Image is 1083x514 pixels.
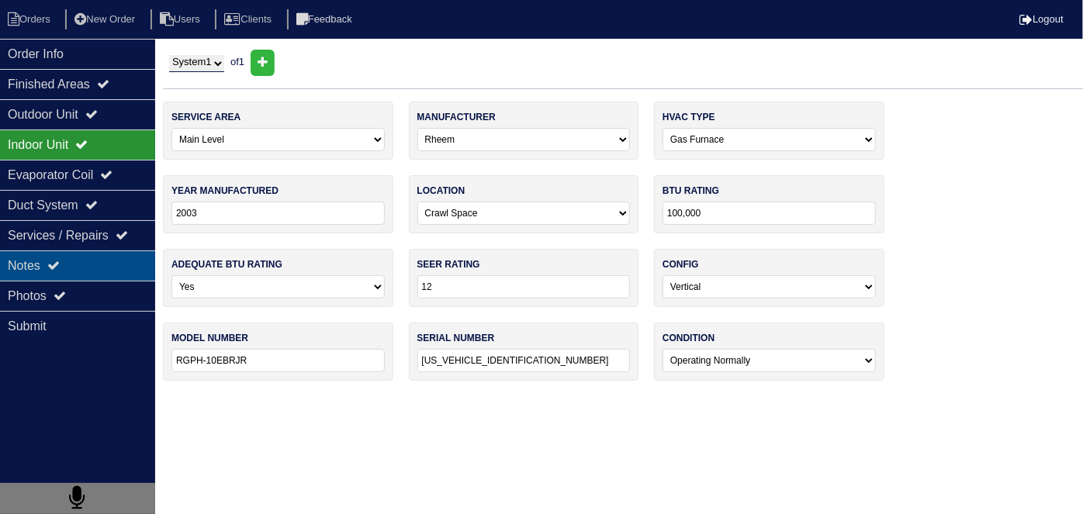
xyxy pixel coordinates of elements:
div: of 1 [163,50,1083,76]
label: year manufactured [171,184,279,198]
li: Users [151,9,213,30]
label: serial number [417,331,495,345]
label: hvac type [663,110,715,124]
li: Clients [215,9,284,30]
label: config [663,257,699,271]
label: adequate btu rating [171,257,282,271]
li: New Order [65,9,147,30]
label: location [417,184,465,198]
label: seer rating [417,257,480,271]
label: model number [171,331,248,345]
a: Users [151,13,213,25]
label: btu rating [663,184,719,198]
a: Logout [1019,13,1064,25]
label: condition [663,331,715,345]
a: Clients [215,13,284,25]
li: Feedback [287,9,365,30]
label: service area [171,110,240,124]
a: New Order [65,13,147,25]
label: manufacturer [417,110,496,124]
